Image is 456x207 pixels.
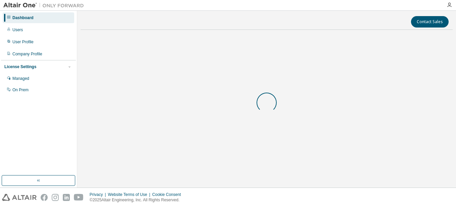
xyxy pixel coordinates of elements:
img: facebook.svg [41,194,48,201]
div: Cookie Consent [152,192,185,197]
div: License Settings [4,64,36,69]
img: linkedin.svg [63,194,70,201]
img: Altair One [3,2,87,9]
div: Company Profile [12,51,42,57]
div: Dashboard [12,15,34,20]
img: youtube.svg [74,194,84,201]
img: altair_logo.svg [2,194,37,201]
img: instagram.svg [52,194,59,201]
div: User Profile [12,39,34,45]
div: Managed [12,76,29,81]
div: Privacy [90,192,108,197]
div: Website Terms of Use [108,192,152,197]
p: © 2025 Altair Engineering, Inc. All Rights Reserved. [90,197,185,203]
div: Users [12,27,23,33]
button: Contact Sales [411,16,449,28]
div: On Prem [12,87,29,93]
